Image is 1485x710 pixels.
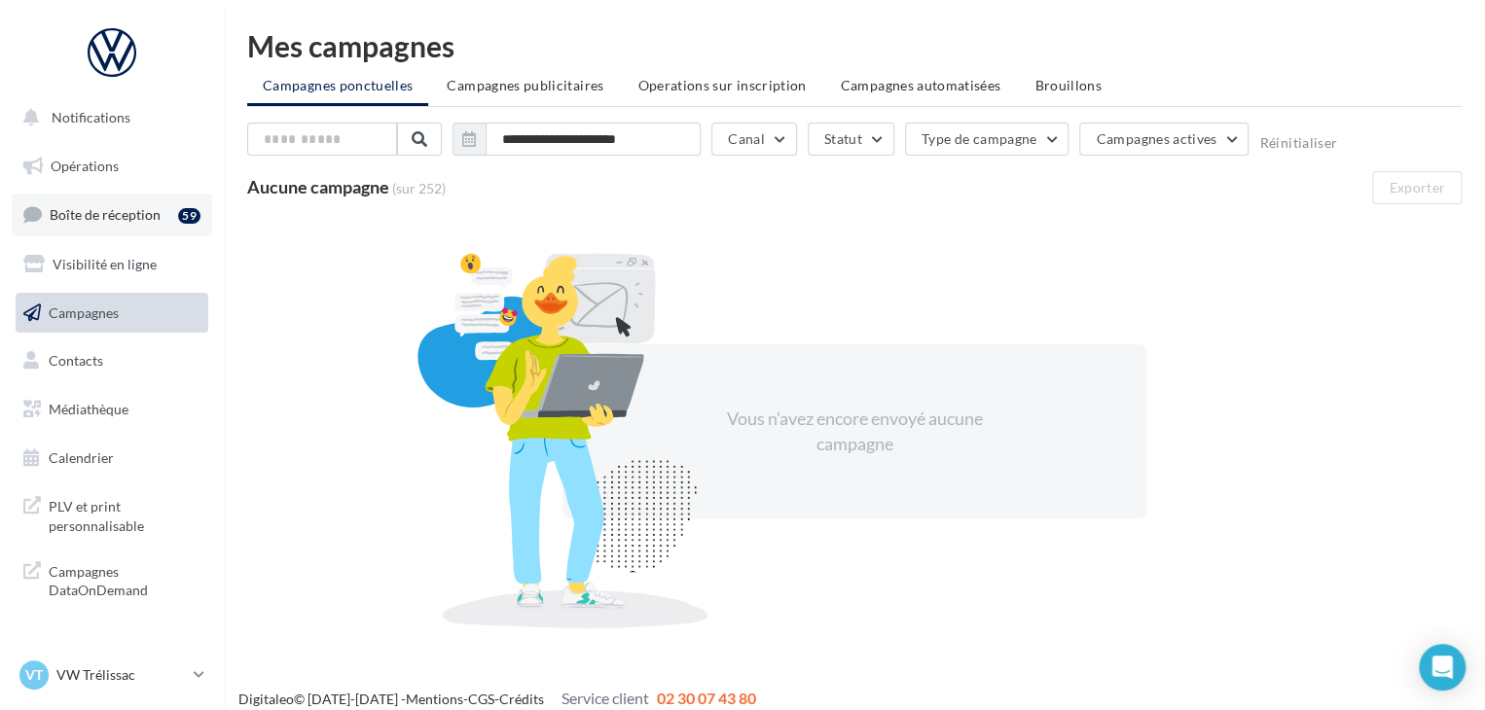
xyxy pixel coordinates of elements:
a: CGS [468,691,494,707]
span: Visibilité en ligne [53,256,157,272]
a: Digitaleo [238,691,294,707]
button: Campagnes actives [1079,123,1249,156]
a: Visibilité en ligne [12,244,212,285]
p: VW Trélissac [56,665,186,685]
span: Calendrier [49,449,114,466]
a: Contacts [12,340,212,381]
button: Exporter [1372,171,1462,204]
a: Boîte de réception59 [12,194,212,235]
span: Contacts [49,352,103,369]
a: VT VW Trélissac [16,657,208,693]
span: Brouillons [1034,77,1102,93]
span: VT [25,665,43,685]
span: 02 30 07 43 80 [657,689,756,707]
a: Mentions [406,691,463,707]
a: Calendrier [12,438,212,479]
button: Statut [808,123,894,156]
span: Campagnes automatisées [841,77,1001,93]
span: © [DATE]-[DATE] - - - [238,691,756,707]
button: Réinitialiser [1259,135,1337,151]
div: Vous n'avez encore envoyé aucune campagne [687,407,1022,456]
span: Notifications [52,109,130,125]
span: Opérations [51,158,119,174]
a: Crédits [499,691,544,707]
span: (sur 252) [392,179,446,198]
a: Opérations [12,146,212,187]
span: Médiathèque [49,401,128,417]
span: Aucune campagne [247,176,389,197]
span: PLV et print personnalisable [49,493,200,535]
div: Mes campagnes [247,31,1462,60]
a: PLV et print personnalisable [12,485,212,543]
a: Campagnes [12,293,212,334]
div: Open Intercom Messenger [1419,644,1466,691]
button: Notifications [12,97,204,138]
span: Boîte de réception [50,206,161,223]
span: Operations sur inscription [637,77,806,93]
span: Campagnes DataOnDemand [49,558,200,600]
span: Campagnes [49,303,119,320]
button: Type de campagne [905,123,1069,156]
a: Campagnes DataOnDemand [12,550,212,608]
div: 59 [178,208,200,224]
span: Service client [561,689,649,707]
span: Campagnes publicitaires [447,77,603,93]
span: Campagnes actives [1096,130,1216,147]
button: Canal [711,123,797,156]
a: Médiathèque [12,389,212,430]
